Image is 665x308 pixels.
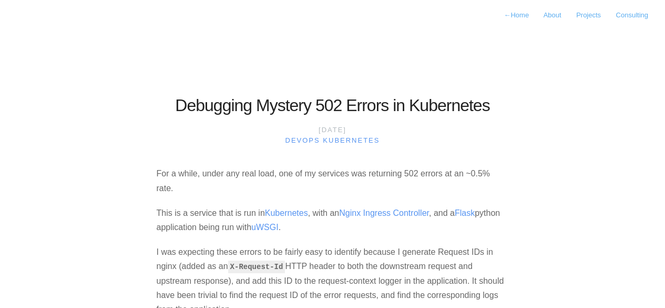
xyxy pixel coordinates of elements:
p: For a while, under any real load, one of my services was returning 502 errors at an ~0.5% rate. [157,166,509,195]
h1: Debugging Mystery 502 Errors in Kubernetes [157,94,509,117]
span: ← [504,11,510,19]
a: Flask [455,208,475,217]
a: Consulting [610,7,654,23]
a: Nginx Ingress Controller [339,208,429,217]
a: About [537,7,568,23]
a: ←Home [497,7,535,23]
p: This is a service that is run in , with an , and a python application being run with . [157,206,509,234]
h2: [DATE] [285,125,380,145]
a: Kubernetes [323,136,380,144]
a: Projects [570,7,607,23]
a: devops [285,136,320,144]
a: Kubernetes [265,208,308,217]
a: uWSGI [251,223,279,232]
code: X-Request-Id [228,261,285,273]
